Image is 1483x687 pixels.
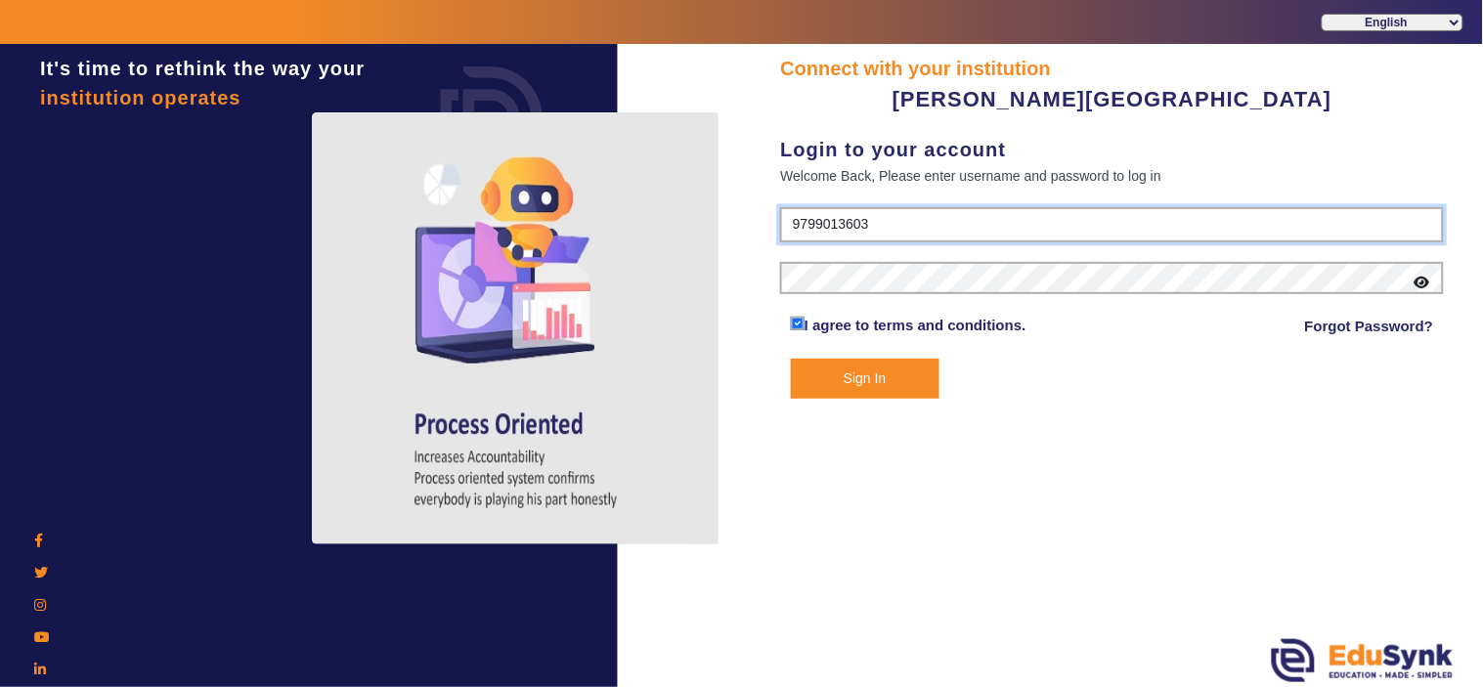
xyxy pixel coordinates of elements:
input: User Name [780,207,1444,242]
span: It's time to rethink the way your [40,58,365,79]
a: Forgot Password? [1305,315,1434,338]
div: Login to your account [780,135,1444,164]
span: institution operates [40,87,241,108]
img: login.png [418,44,565,191]
img: edusynk.png [1272,639,1454,682]
div: Welcome Back, Please enter username and password to log in [780,164,1444,188]
img: login4.png [312,112,722,544]
div: Connect with your institution [780,54,1444,83]
button: Sign In [791,359,939,399]
a: I agree to terms and conditions. [805,317,1026,333]
div: [PERSON_NAME][GEOGRAPHIC_DATA] [780,83,1444,115]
